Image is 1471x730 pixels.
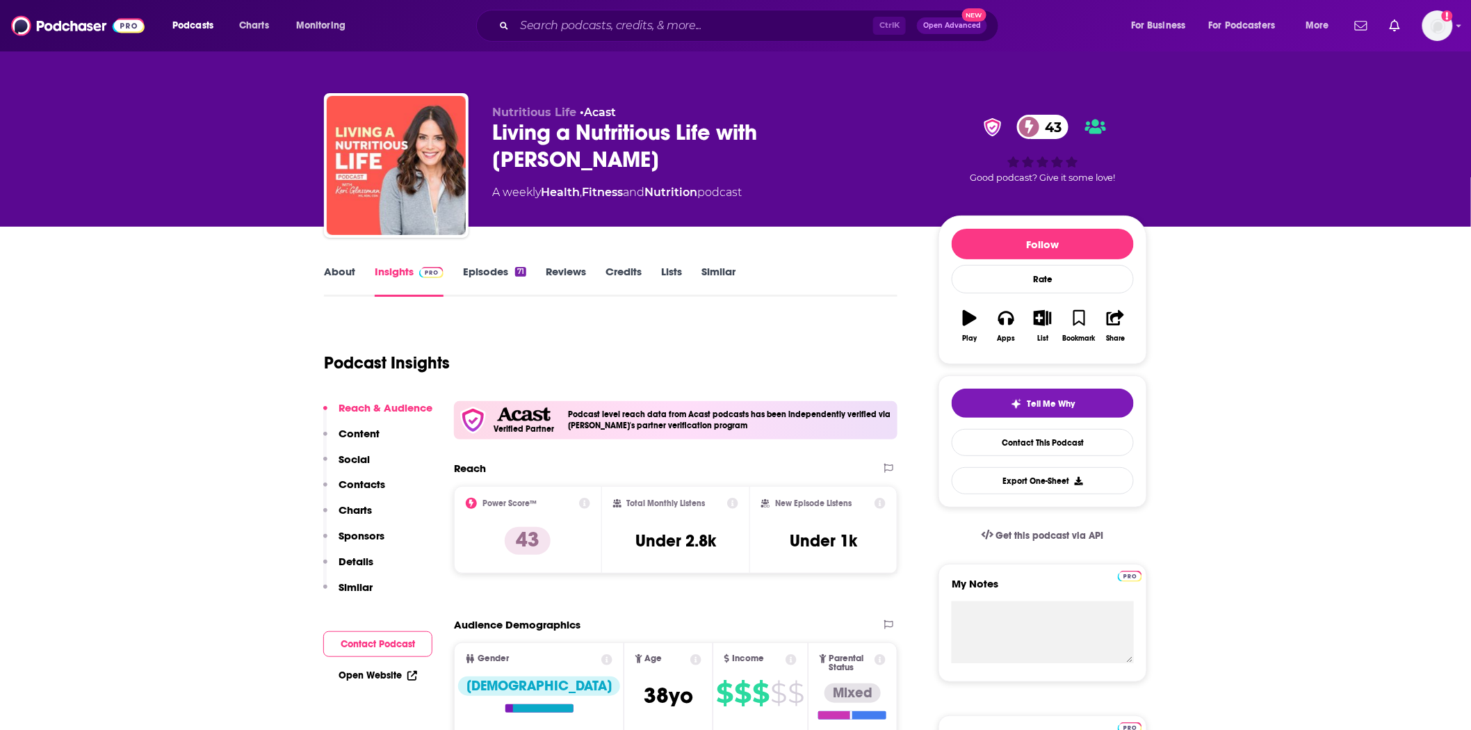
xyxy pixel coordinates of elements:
a: About [324,265,355,297]
a: Show notifications dropdown [1384,14,1406,38]
img: Podchaser - Follow, Share and Rate Podcasts [11,13,145,39]
input: Search podcasts, credits, & more... [514,15,873,37]
button: open menu [163,15,231,37]
span: $ [788,682,804,704]
span: $ [717,682,733,704]
div: Mixed [824,683,881,703]
span: $ [753,682,770,704]
img: tell me why sparkle [1011,398,1022,409]
button: Sponsors [323,529,384,555]
button: Contact Podcast [323,631,432,657]
span: • [580,106,616,119]
h5: Verified Partner [494,425,554,433]
span: For Business [1131,16,1186,35]
div: List [1037,334,1048,343]
button: Reach & Audience [323,401,432,427]
h2: New Episode Listens [775,498,852,508]
button: Content [323,427,380,453]
span: Monitoring [296,16,346,35]
span: Nutritious Life [492,106,576,119]
div: Search podcasts, credits, & more... [489,10,1012,42]
img: Podchaser Pro [1118,571,1142,582]
a: Fitness [582,186,623,199]
a: Nutrition [644,186,697,199]
span: Get this podcast via API [996,530,1104,542]
button: Social [323,453,370,478]
h1: Podcast Insights [324,352,450,373]
span: Good podcast? Give it some love! [970,172,1116,183]
p: Content [339,427,380,440]
button: Show profile menu [1422,10,1453,41]
img: Podchaser Pro [419,267,444,278]
span: $ [735,682,751,704]
button: Charts [323,503,372,529]
h3: Under 2.8k [635,530,716,551]
div: Apps [998,334,1016,343]
span: 43 [1031,115,1068,139]
svg: Add a profile image [1442,10,1453,22]
img: User Profile [1422,10,1453,41]
button: Play [952,301,988,351]
span: More [1306,16,1329,35]
a: Contact This Podcast [952,429,1134,456]
span: Tell Me Why [1027,398,1075,409]
p: Reach & Audience [339,401,432,414]
a: Acast [584,106,616,119]
span: $ [771,682,787,704]
span: Podcasts [172,16,213,35]
a: Pro website [1118,569,1142,582]
a: 43 [1017,115,1068,139]
a: Lists [661,265,682,297]
button: Similar [323,581,373,606]
span: Parental Status [829,654,872,672]
span: For Podcasters [1209,16,1276,35]
img: verfied icon [460,407,487,434]
span: 38 yo [644,682,693,709]
h2: Reach [454,462,486,475]
button: open menu [286,15,364,37]
h3: Under 1k [790,530,857,551]
button: Follow [952,229,1134,259]
span: New [962,8,987,22]
button: Contacts [323,478,385,503]
button: open menu [1200,15,1296,37]
a: Similar [701,265,735,297]
p: Social [339,453,370,466]
button: open menu [1296,15,1347,37]
img: verified Badge [980,118,1006,136]
div: [DEMOGRAPHIC_DATA] [458,676,620,696]
button: open menu [1121,15,1203,37]
span: Gender [478,654,509,663]
button: Bookmark [1061,301,1097,351]
button: Share [1098,301,1134,351]
div: 71 [515,267,526,277]
a: Get this podcast via API [970,519,1115,553]
h4: Podcast level reach data from Acast podcasts has been independently verified via [PERSON_NAME]'s ... [568,409,892,430]
span: and [623,186,644,199]
p: Charts [339,503,372,517]
p: Sponsors [339,529,384,542]
div: verified Badge43Good podcast? Give it some love! [938,106,1147,192]
div: Play [963,334,977,343]
h2: Power Score™ [482,498,537,508]
a: Episodes71 [463,265,526,297]
button: List [1025,301,1061,351]
label: My Notes [952,577,1134,601]
span: , [580,186,582,199]
img: Acast [497,407,550,422]
div: Rate [952,265,1134,293]
div: Share [1106,334,1125,343]
a: Credits [606,265,642,297]
a: Open Website [339,670,417,681]
p: Details [339,555,373,568]
span: Open Advanced [923,22,981,29]
a: InsightsPodchaser Pro [375,265,444,297]
img: Living a Nutritious Life with Keri Glassman [327,96,466,235]
p: Similar [339,581,373,594]
button: Open AdvancedNew [917,17,987,34]
a: Reviews [546,265,586,297]
div: Bookmark [1063,334,1096,343]
a: Charts [230,15,277,37]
